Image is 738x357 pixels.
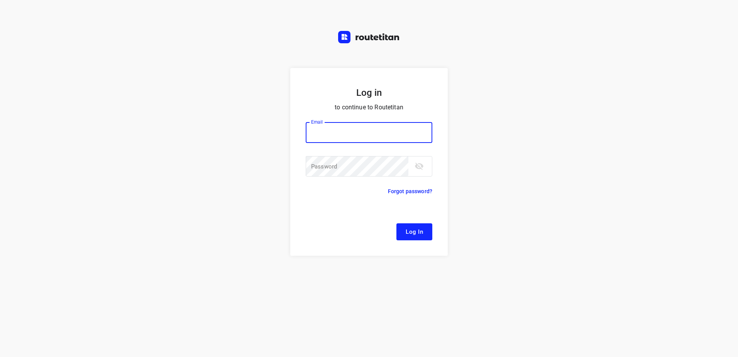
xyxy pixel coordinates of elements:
[306,102,432,113] p: to continue to Routetitan
[396,223,432,240] button: Log In
[388,187,432,196] p: Forgot password?
[411,158,427,174] button: toggle password visibility
[338,31,400,43] img: Routetitan
[406,227,423,237] span: Log In
[306,87,432,99] h5: Log in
